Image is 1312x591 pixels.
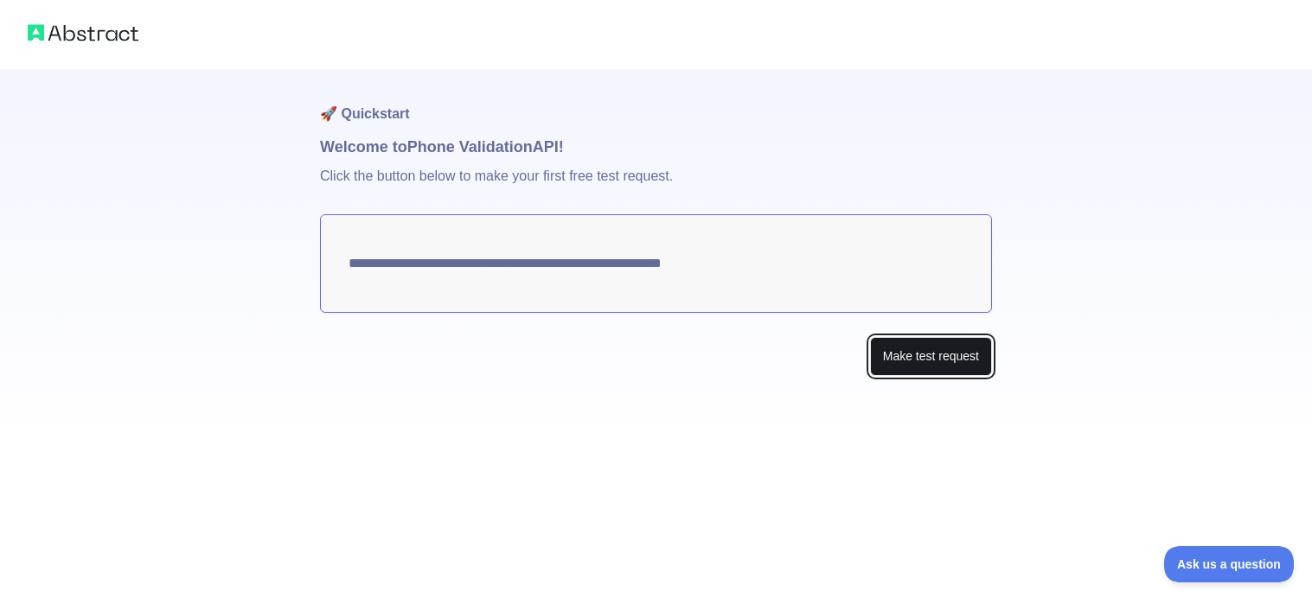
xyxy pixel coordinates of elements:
iframe: Toggle Customer Support [1164,546,1295,582]
p: Click the button below to make your first free test request. [320,159,992,214]
img: Abstract logo [28,21,138,45]
button: Make test request [870,337,992,376]
h1: 🚀 Quickstart [320,69,992,135]
h1: Welcome to Phone Validation API! [320,135,992,159]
